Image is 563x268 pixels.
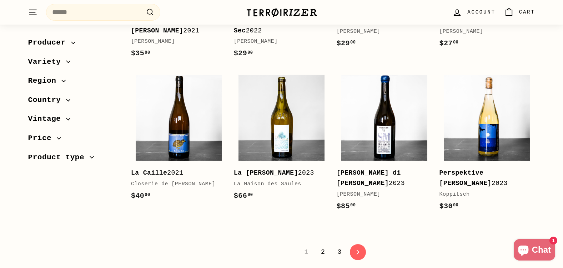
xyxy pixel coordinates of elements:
sup: 00 [453,40,458,45]
button: Price [28,130,120,150]
b: La Caille [131,169,167,176]
sup: 00 [145,192,150,197]
a: Cart [500,2,539,23]
div: [PERSON_NAME] [337,190,425,199]
button: Region [28,73,120,92]
span: Country [28,94,66,106]
sup: 00 [350,203,356,208]
sup: 00 [453,203,458,208]
span: $40 [131,192,150,200]
b: [PERSON_NAME] di [PERSON_NAME] [337,169,401,187]
button: Product type [28,150,120,169]
div: [PERSON_NAME] [131,37,220,46]
div: La Maison des Saules [234,180,322,189]
span: Price [28,132,57,144]
div: [PERSON_NAME] [234,37,322,46]
div: 2021 [131,168,220,178]
a: Perspektive [PERSON_NAME]2023Koppitsch [439,70,535,219]
div: 2023 [234,168,322,178]
div: 2021 [131,15,220,36]
a: Account [448,2,499,23]
span: Vintage [28,113,66,125]
span: $30 [439,202,459,210]
sup: 00 [247,192,253,197]
button: Producer [28,35,120,54]
div: Closerie de [PERSON_NAME] [131,180,220,189]
span: $27 [439,39,459,47]
a: La Caille2021Closerie de [PERSON_NAME] [131,70,227,208]
sup: 00 [350,40,356,45]
b: La [PERSON_NAME] [234,169,298,176]
span: $29 [234,49,253,57]
span: $66 [234,192,253,200]
div: Koppitsch [439,190,528,199]
sup: 00 [247,50,253,55]
span: Cart [519,8,535,16]
span: $29 [337,39,356,47]
span: $35 [131,49,150,57]
div: [PERSON_NAME] [439,27,528,36]
b: Bang Bang Muscat Sec [234,17,298,34]
a: [PERSON_NAME] di [PERSON_NAME]2023[PERSON_NAME] [337,70,432,219]
span: $85 [337,202,356,210]
inbox-online-store-chat: Shopify online store chat [512,239,557,262]
button: Country [28,92,120,112]
span: Product type [28,151,90,164]
b: Patos [PERSON_NAME] [131,17,183,34]
sup: 00 [145,50,150,55]
span: Account [467,8,495,16]
span: Producer [28,37,71,49]
a: La [PERSON_NAME]2023La Maison des Saules [234,70,330,208]
button: Vintage [28,111,120,130]
div: 2023 [337,168,425,189]
span: Region [28,75,62,87]
div: 2023 [439,168,528,189]
div: 2022 [234,15,322,36]
a: 2 [317,246,329,258]
b: Perspektive [PERSON_NAME] [439,169,492,187]
span: 1 [300,246,312,258]
span: Variety [28,56,66,68]
a: 3 [333,246,346,258]
button: Variety [28,54,120,73]
div: [PERSON_NAME] [337,27,425,36]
